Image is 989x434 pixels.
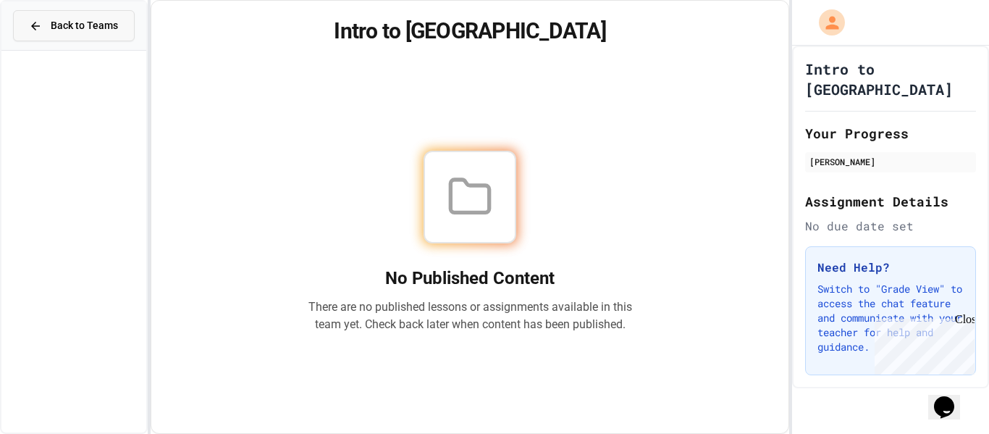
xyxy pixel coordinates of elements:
[308,267,632,290] h2: No Published Content
[817,259,964,276] h3: Need Help?
[869,313,975,375] iframe: chat widget
[805,217,976,235] div: No due date set
[804,6,849,39] div: My Account
[928,376,975,420] iframe: chat widget
[13,10,135,41] button: Back to Teams
[308,299,632,333] p: There are no published lessons or assignments available in this team yet. Check back later when c...
[805,123,976,143] h2: Your Progress
[169,18,772,44] h1: Intro to [GEOGRAPHIC_DATA]
[6,6,100,92] div: Chat with us now!Close
[809,155,972,168] div: [PERSON_NAME]
[51,18,118,33] span: Back to Teams
[805,59,976,99] h1: Intro to [GEOGRAPHIC_DATA]
[805,191,976,212] h2: Assignment Details
[817,282,964,354] p: Switch to "Grade View" to access the chat feature and communicate with your teacher for help and ...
